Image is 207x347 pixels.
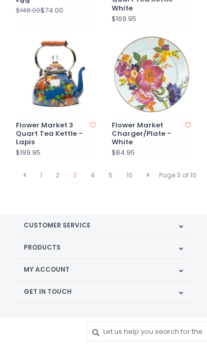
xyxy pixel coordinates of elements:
a: Flower Market 3 Quart Tea Kettle - Lapis [16,121,87,147]
a: 2 [53,168,62,182]
div: $169.95 [112,15,136,23]
a: 4 [88,168,97,182]
span: $148.00 [16,6,41,15]
a: Previous page [21,168,29,182]
div: $199.95 [16,148,41,156]
h4: Customer service [24,222,183,229]
a: Add to wishlist [90,121,96,130]
h4: Get in touch [24,288,183,295]
div: $84.95 [112,148,135,156]
a: 10 [124,168,135,182]
div: Page 3 of 10 [156,168,199,182]
div: $74.00 [16,6,63,14]
h4: Products [24,244,183,251]
h4: My account [24,266,183,273]
img: MacKenzie-Childs Flower Market Charger/Plate - White [112,34,192,114]
img: MacKenzie-Childs Flower Market 3 Quart Tea Kettle - Lapis [16,34,96,114]
a: Next page [144,168,152,182]
a: Flower Market Charger/Plate - White [112,121,183,147]
a: 5 [106,168,115,182]
a: 3 [71,168,80,183]
a: 1 [37,168,45,182]
a: Add to wishlist [185,121,191,130]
